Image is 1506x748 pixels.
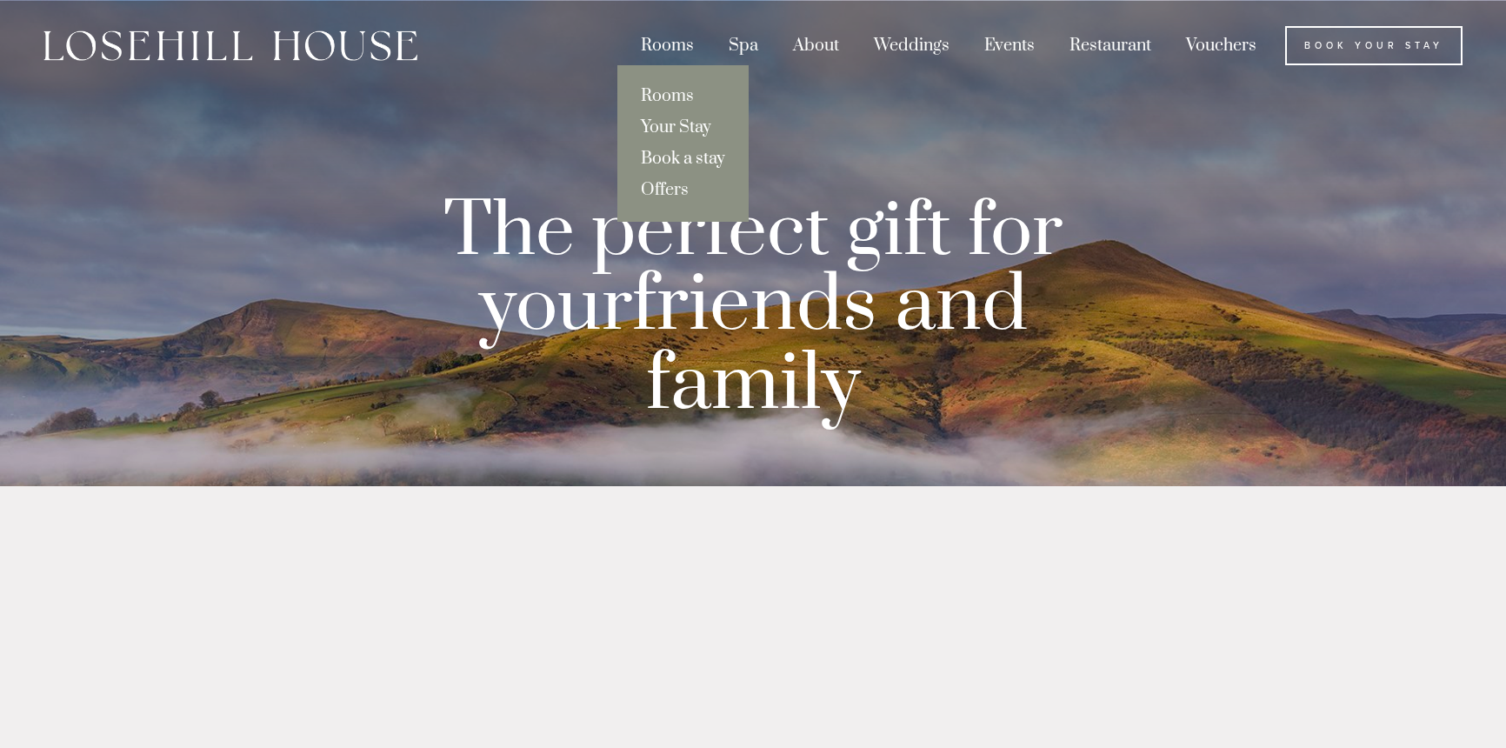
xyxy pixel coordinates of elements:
[713,26,774,65] div: Spa
[625,26,710,65] div: Rooms
[617,175,749,206] a: Offers
[43,30,417,61] img: Losehill House
[777,26,855,65] div: About
[617,112,749,144] a: Your Stay
[969,26,1050,65] div: Events
[1170,26,1272,65] a: Vouchers
[1054,26,1167,65] div: Restaurant
[617,144,749,175] a: Book a stay
[632,257,1028,434] strong: friends and family
[365,197,1141,426] p: The perfect gift for your
[617,81,749,112] a: Rooms
[1285,26,1463,65] a: Book Your Stay
[858,26,965,65] div: Weddings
